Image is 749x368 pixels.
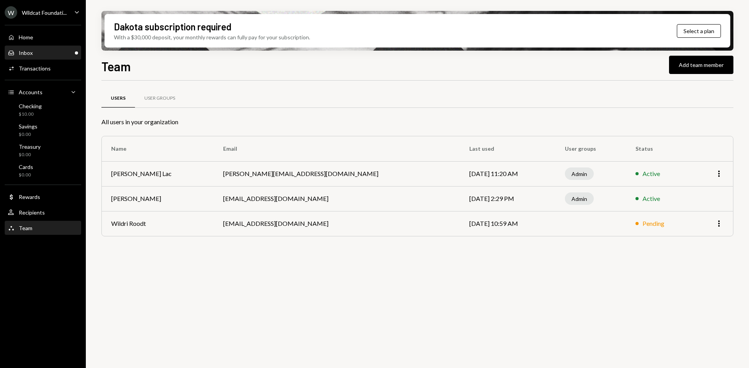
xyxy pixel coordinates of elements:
div: $10.00 [19,111,42,118]
div: Checking [19,103,42,109]
td: [DATE] 2:29 PM [460,186,556,211]
td: [DATE] 11:20 AM [460,161,556,186]
div: Recipients [19,209,45,216]
td: [PERSON_NAME] Lac [102,161,214,186]
div: Home [19,34,33,40]
div: Treasury [19,143,41,150]
td: Wildri Roodt [102,211,214,236]
div: Dakota subscription required [114,20,231,33]
button: Add team member [669,56,733,74]
div: Inbox [19,49,33,56]
a: Team [5,221,81,235]
td: [PERSON_NAME] [102,186,214,211]
div: Active [643,194,660,203]
div: Team [19,225,32,231]
td: [EMAIL_ADDRESS][DOMAIN_NAME] [214,186,460,211]
div: Savings [19,123,37,130]
div: Active [643,169,660,178]
th: Last used [460,136,556,161]
a: Home [5,30,81,44]
th: Status [626,136,694,161]
div: Pending [643,219,664,228]
div: With a $30,000 deposit, your monthly rewards can fully pay for your subscription. [114,33,310,41]
td: [PERSON_NAME][EMAIL_ADDRESS][DOMAIN_NAME] [214,161,460,186]
a: Checking$10.00 [5,100,81,119]
a: Treasury$0.00 [5,141,81,160]
a: Inbox [5,46,81,60]
div: All users in your organization [101,117,733,127]
a: Accounts [5,85,81,99]
div: $0.00 [19,131,37,138]
div: Users [111,95,126,102]
a: User Groups [135,88,185,108]
td: [DATE] 10:59 AM [460,211,556,236]
a: Savings$0.00 [5,121,81,139]
th: Name [102,136,214,161]
div: Rewards [19,194,40,200]
a: Cards$0.00 [5,161,81,180]
th: Email [214,136,460,161]
div: $0.00 [19,151,41,158]
a: Rewards [5,190,81,204]
div: Wildcat Foundati... [22,9,67,16]
a: Users [101,88,135,108]
h1: Team [101,58,131,74]
a: Recipients [5,205,81,219]
div: Accounts [19,89,43,95]
div: $0.00 [19,172,33,178]
button: Select a plan [677,24,721,38]
th: User groups [556,136,626,161]
div: Admin [565,192,594,205]
div: User Groups [144,95,175,102]
div: Cards [19,164,33,170]
td: [EMAIL_ADDRESS][DOMAIN_NAME] [214,211,460,236]
div: Admin [565,167,594,180]
div: W [5,6,17,19]
div: Transactions [19,65,51,72]
a: Transactions [5,61,81,75]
